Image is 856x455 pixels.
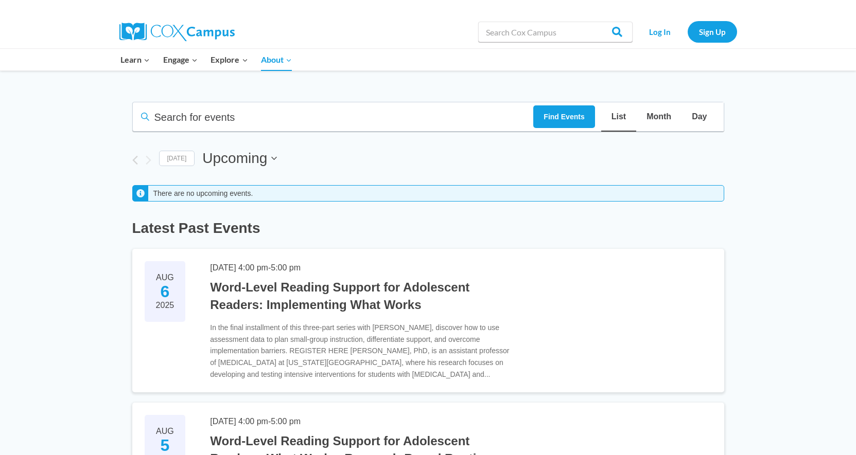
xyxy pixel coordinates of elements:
span: [DATE] 4:00 pm [210,417,268,426]
nav: Primary Navigation [114,49,299,70]
button: Click to toggle datepicker [202,148,277,169]
span: List [612,110,626,123]
span: About [261,53,292,66]
a: List [601,102,636,132]
span: Month [647,110,671,123]
span: Day [692,110,707,123]
a: Month [636,102,682,132]
span: 6 [155,282,176,301]
span: Aug [155,425,176,438]
time: - [210,417,301,426]
span: [DATE] 4:00 pm [210,263,268,272]
time: - [210,263,301,272]
a: Word-Level Reading Support for Adolescent Readers: Implementing What Works [210,280,469,312]
a: Day [682,102,717,132]
a: Previous Events [132,155,138,165]
span: Learn [120,53,150,66]
span: Explore [211,53,248,66]
img: Cox Campus [119,23,235,41]
p: In the final installment of this three-part series with [PERSON_NAME], discover how to use assess... [210,322,514,380]
a: Log In [638,21,683,42]
li: There are no upcoming events. [153,189,253,198]
span: 5:00 pm [271,263,301,272]
span: 2025 [155,299,176,312]
h2: Latest Past Events [132,218,724,239]
input: Search Cox Campus [478,22,633,42]
a: Click to select today's date [159,151,195,167]
span: Engage [163,53,198,66]
span: Upcoming [202,148,267,169]
input: Enter Keyword. Search for events by Keyword. [133,105,534,132]
button: Next Events [146,155,151,165]
nav: Secondary Navigation [638,21,737,42]
button: Find Events [533,105,595,129]
span: Aug [155,271,176,284]
span: 5 [155,435,176,455]
span: 5:00 pm [271,417,301,426]
a: Sign Up [688,21,737,42]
